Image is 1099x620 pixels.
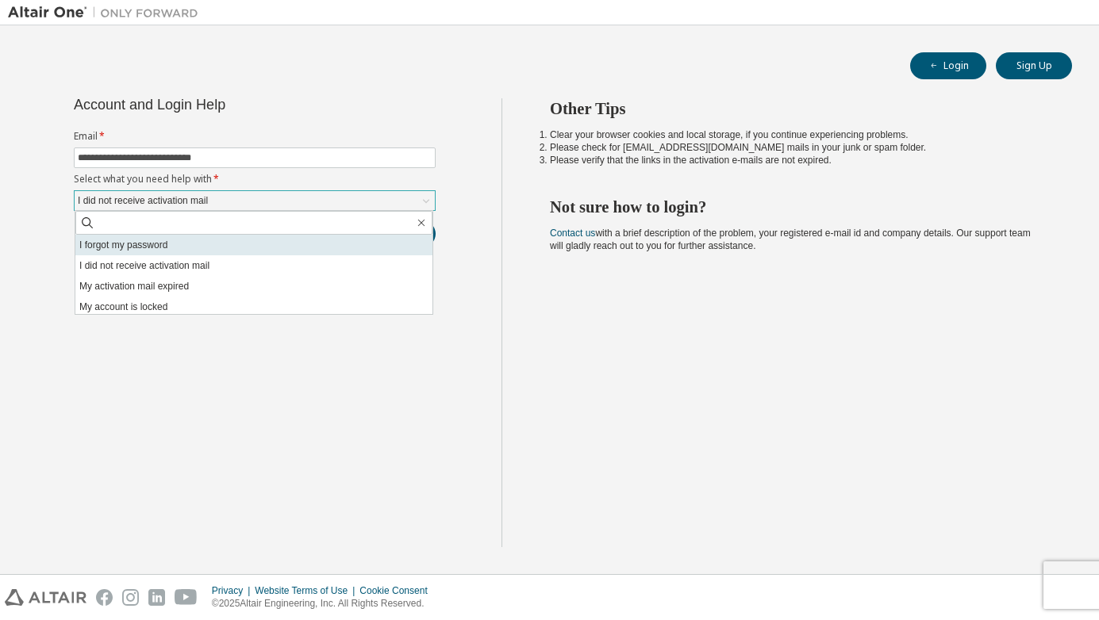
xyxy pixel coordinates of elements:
li: I forgot my password [75,235,432,255]
div: Cookie Consent [359,584,436,597]
div: Account and Login Help [74,98,363,111]
img: youtube.svg [175,589,198,606]
li: Clear your browser cookies and local storage, if you continue experiencing problems. [550,128,1043,141]
img: linkedin.svg [148,589,165,606]
button: Login [910,52,986,79]
a: Contact us [550,228,595,239]
li: Please check for [EMAIL_ADDRESS][DOMAIN_NAME] mails in your junk or spam folder. [550,141,1043,154]
img: instagram.svg [122,589,139,606]
div: Website Terms of Use [255,584,359,597]
div: I did not receive activation mail [75,192,210,209]
label: Email [74,130,436,143]
p: © 2025 Altair Engineering, Inc. All Rights Reserved. [212,597,437,610]
h2: Not sure how to login? [550,197,1043,217]
img: facebook.svg [96,589,113,606]
li: Please verify that the links in the activation e-mails are not expired. [550,154,1043,166]
label: Select what you need help with [74,173,436,186]
img: Altair One [8,5,206,21]
div: I did not receive activation mail [75,191,435,210]
span: with a brief description of the problem, your registered e-mail id and company details. Our suppo... [550,228,1031,251]
h2: Other Tips [550,98,1043,119]
div: Privacy [212,584,255,597]
img: altair_logo.svg [5,589,86,606]
button: Sign Up [996,52,1072,79]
